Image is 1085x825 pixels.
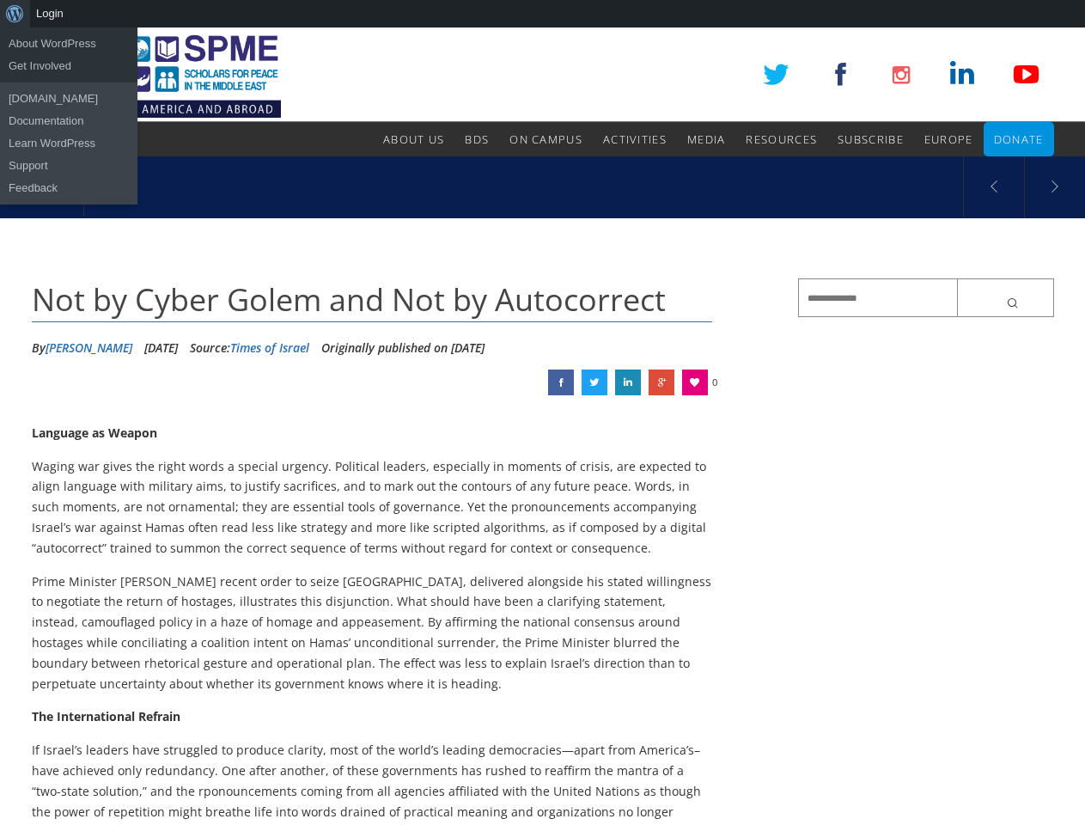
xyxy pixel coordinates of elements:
[383,122,444,156] a: About Us
[924,131,973,147] span: Europe
[994,131,1044,147] span: Donate
[32,335,132,361] li: By
[687,122,726,156] a: Media
[383,131,444,147] span: About Us
[838,131,904,147] span: Subscribe
[46,339,132,356] a: [PERSON_NAME]
[687,131,726,147] span: Media
[32,456,713,559] p: Waging war gives the right words a special urgency. Political leaders, especially in moments of c...
[838,122,904,156] a: Subscribe
[230,339,309,356] a: Times of Israel
[509,131,582,147] span: On Campus
[509,122,582,156] a: On Campus
[649,370,674,395] a: Not by Cyber Golem and Not by Autocorrect
[603,131,667,147] span: Activities
[190,335,309,361] div: Source:
[144,335,178,361] li: [DATE]
[582,370,607,395] a: Not by Cyber Golem and Not by Autocorrect
[603,122,667,156] a: Activities
[32,27,281,122] img: SPME
[465,131,489,147] span: BDS
[924,122,973,156] a: Europe
[746,122,817,156] a: Resources
[465,122,489,156] a: BDS
[32,571,713,694] p: Prime Minister [PERSON_NAME] recent order to seize [GEOGRAPHIC_DATA], delivered alongside his sta...
[321,335,485,361] li: Originally published on [DATE]
[32,278,666,321] span: Not by Cyber Golem and Not by Autocorrect
[615,370,641,395] a: Not by Cyber Golem and Not by Autocorrect
[746,131,817,147] span: Resources
[712,370,717,395] span: 0
[548,370,574,395] a: Not by Cyber Golem and Not by Autocorrect
[32,425,157,441] strong: Language as Weapon
[994,122,1044,156] a: Donate
[32,708,180,724] strong: The International Refrain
